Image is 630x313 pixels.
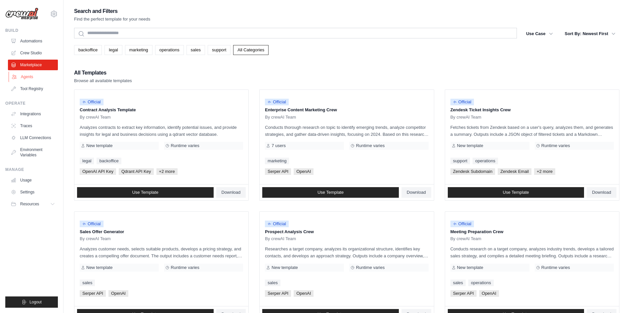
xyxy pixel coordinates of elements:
span: Official [80,99,104,105]
span: Runtime varies [541,265,570,270]
a: support [450,158,470,164]
a: sales [187,45,205,55]
a: Download [587,187,616,198]
span: Use Template [317,190,344,195]
button: Use Case [522,28,557,40]
span: New template [86,143,112,148]
p: Browse all available templates [74,78,132,84]
span: Qdrant API Key [119,168,154,175]
a: Tool Registry [8,83,58,94]
div: Operate [5,101,58,106]
span: By crewAI Team [80,236,111,241]
a: sales [450,280,466,286]
span: OpenAI API Key [80,168,116,175]
span: Resources [20,201,39,207]
span: By crewAI Team [265,115,296,120]
span: By crewAI Team [80,115,111,120]
span: Download [222,190,241,195]
p: Prospect Analysis Crew [265,229,428,235]
span: Runtime varies [356,143,385,148]
span: New template [457,143,483,148]
a: legal [80,158,94,164]
a: sales [80,280,95,286]
span: Serper API [450,290,477,297]
span: Zendesk Email [498,168,531,175]
button: Sort By: Newest First [561,28,619,40]
a: Use Template [262,187,399,198]
span: Runtime varies [356,265,385,270]
h2: All Templates [74,68,132,78]
a: Download [216,187,246,198]
a: backoffice [97,158,121,164]
span: Runtime varies [171,143,199,148]
span: Official [450,221,474,227]
p: Find the perfect template for your needs [74,16,150,23]
p: Analyzes customer needs, selects suitable products, develops a pricing strategy, and creates a co... [80,245,243,259]
a: Traces [8,121,58,131]
span: Runtime varies [171,265,199,270]
a: Usage [8,175,58,185]
span: Download [407,190,426,195]
span: OpenAI [294,290,314,297]
a: Agents [9,72,59,82]
a: Integrations [8,109,58,119]
a: backoffice [74,45,102,55]
a: Download [401,187,431,198]
a: legal [105,45,122,55]
p: Fetches tickets from Zendesk based on a user's query, analyzes them, and generates a summary. Out... [450,124,614,138]
div: Manage [5,167,58,172]
span: Official [265,221,289,227]
span: By crewAI Team [265,236,296,241]
img: Logo [5,8,38,20]
span: OpenAI [108,290,128,297]
a: marketing [265,158,289,164]
span: Serper API [265,168,291,175]
span: Serper API [80,290,106,297]
span: OpenAI [294,168,314,175]
p: Sales Offer Generator [80,229,243,235]
p: Contract Analysis Template [80,107,243,113]
h2: Search and Filters [74,7,150,16]
span: New template [457,265,483,270]
p: Enterprise Content Marketing Crew [265,107,428,113]
span: Official [450,99,474,105]
p: Analyzes contracts to extract key information, identify potential issues, and provide insights fo... [80,124,243,138]
span: New template [272,265,298,270]
span: 7 users [272,143,286,148]
p: Conducts thorough research on topic to identify emerging trends, analyze competitor strategies, a... [265,124,428,138]
span: +2 more [534,168,555,175]
a: operations [473,158,498,164]
p: Researches a target company, analyzes its organizational structure, identifies key contacts, and ... [265,245,428,259]
span: Official [265,99,289,105]
a: Automations [8,36,58,46]
a: Environment Variables [8,144,58,160]
a: Use Template [448,187,584,198]
span: Use Template [132,190,158,195]
a: operations [155,45,184,55]
a: marketing [125,45,152,55]
a: Use Template [77,187,214,198]
a: Marketplace [8,60,58,70]
a: sales [265,280,280,286]
button: Logout [5,296,58,308]
span: +2 more [156,168,178,175]
span: Use Template [503,190,529,195]
p: Meeting Preparation Crew [450,229,614,235]
span: Zendesk Subdomain [450,168,495,175]
span: Download [592,190,611,195]
span: OpenAI [479,290,499,297]
span: Serper API [265,290,291,297]
a: All Categories [233,45,269,55]
a: Crew Studio [8,48,58,58]
span: Official [80,221,104,227]
span: By crewAI Team [450,236,482,241]
a: operations [468,280,494,286]
p: Conducts research on a target company, analyzes industry trends, develops a tailored sales strate... [450,245,614,259]
span: New template [86,265,112,270]
p: Zendesk Ticket Insights Crew [450,107,614,113]
span: Runtime varies [541,143,570,148]
span: By crewAI Team [450,115,482,120]
button: Resources [8,199,58,209]
span: Logout [29,299,42,305]
div: Build [5,28,58,33]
